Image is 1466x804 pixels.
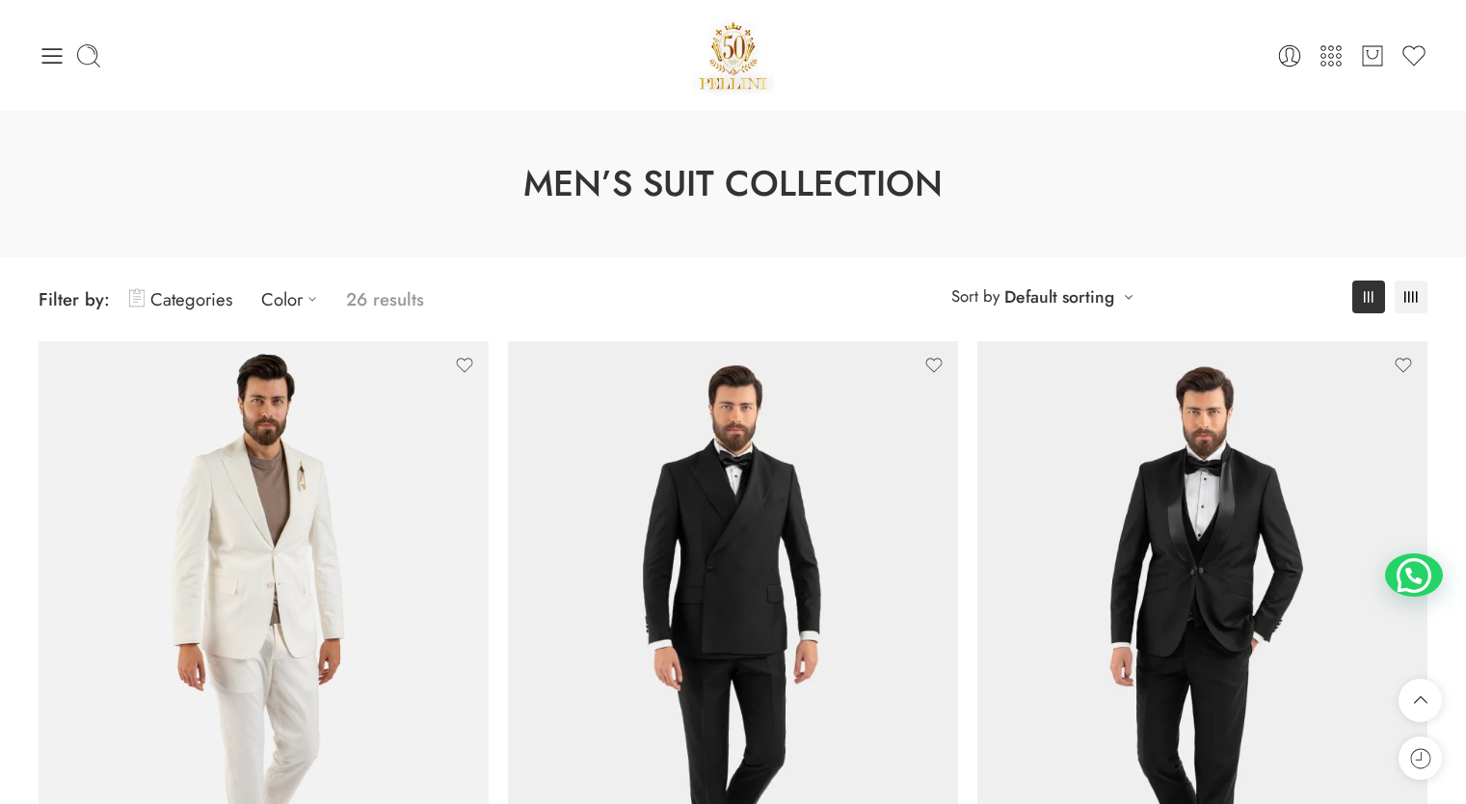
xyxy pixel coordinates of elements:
[1359,42,1386,69] a: Cart
[1276,42,1303,69] a: Login / Register
[261,277,327,322] a: Color
[129,277,232,322] a: Categories
[346,277,424,322] p: 26 results
[39,286,110,312] span: Filter by:
[48,159,1418,209] h1: Men’s Suit Collection
[692,14,775,96] a: Pellini -
[1400,42,1427,69] a: Wishlist
[1004,283,1114,310] a: Default sorting
[951,281,1000,312] span: Sort by
[692,14,775,96] img: Pellini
